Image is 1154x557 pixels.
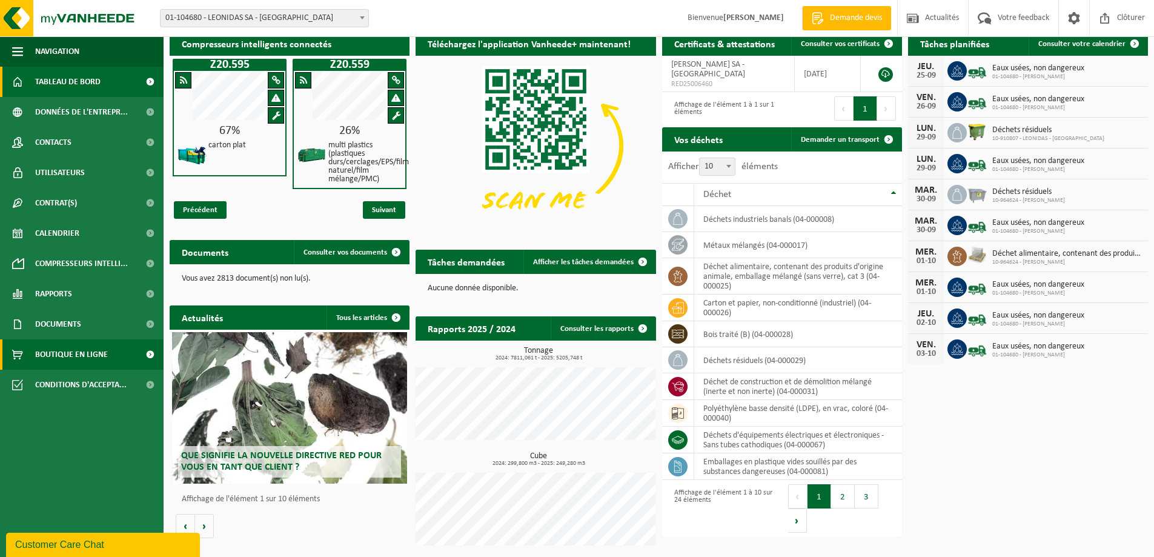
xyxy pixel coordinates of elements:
[668,162,778,172] label: Afficher éléments
[533,258,634,266] span: Afficher les tâches demandées
[914,226,938,235] div: 30-09
[914,195,938,204] div: 30-09
[914,350,938,358] div: 03-10
[992,73,1084,81] span: 01-104680 - [PERSON_NAME]
[914,319,938,327] div: 02-10
[992,249,1142,259] span: Déchet alimentaire, contenant des produits d'origine animale, emballage mélangé ...
[967,276,987,296] img: BL-LQ-LV
[992,64,1084,73] span: Eaux usées, non dangereux
[6,530,202,557] iframe: chat widget
[791,32,901,56] a: Consulter vos certificats
[914,155,938,164] div: LUN.
[827,12,885,24] span: Demande devis
[914,257,938,265] div: 01-10
[992,321,1084,328] span: 01-104680 - [PERSON_NAME]
[1038,40,1126,48] span: Consulter votre calendrier
[807,484,831,509] button: 1
[160,9,369,27] span: 01-104680 - LEONIDAS SA - ANDERLECHT
[35,339,108,370] span: Boutique en ligne
[992,166,1084,173] span: 01-104680 - [PERSON_NAME]
[297,140,327,170] img: HK-XZ-20-GN-00
[694,373,902,400] td: déchet de construction et de démolition mélangé (inerte et non inerte) (04-000031)
[35,370,127,400] span: Conditions d'accepta...
[176,514,195,538] button: Vorige
[294,125,405,137] div: 26%
[523,250,655,274] a: Afficher les tâches demandées
[174,125,285,137] div: 67%
[914,247,938,257] div: MER.
[914,164,938,173] div: 29-09
[992,311,1084,321] span: Eaux usées, non dangereux
[303,248,387,256] span: Consulter vos documents
[551,316,655,341] a: Consulter les rapports
[328,141,409,184] h4: multi plastics (plastiques durs/cerclages/EPS/film naturel/film mélange/PMC)
[35,127,71,158] span: Contacts
[416,250,517,273] h2: Tâches demandées
[967,214,987,235] img: BL-LQ-LV
[914,278,938,288] div: MER.
[992,187,1065,197] span: Déchets résiduels
[161,10,368,27] span: 01-104680 - LEONIDAS SA - ANDERLECHT
[170,240,240,264] h2: Documents
[181,451,382,472] span: Que signifie la nouvelle directive RED pour vous en tant que client ?
[992,228,1084,235] span: 01-104680 - [PERSON_NAME]
[174,201,227,219] span: Précédent
[914,72,938,80] div: 25-09
[327,305,408,330] a: Tous les articles
[700,158,735,175] span: 10
[967,245,987,265] img: LP-PA-00000-WDN-11
[668,483,776,534] div: Affichage de l'élément 1 à 10 sur 24 éléments
[855,484,878,509] button: 3
[723,13,784,22] strong: [PERSON_NAME]
[671,60,745,79] span: [PERSON_NAME] SA - [GEOGRAPHIC_DATA]
[170,32,410,55] h2: Compresseurs intelligents connectés
[967,152,987,173] img: BL-LQ-LV
[177,140,207,170] img: HK-XZ-20-GN-12
[788,509,807,533] button: Next
[671,79,785,89] span: RED25006460
[35,67,101,97] span: Tableau de bord
[694,258,902,295] td: déchet alimentaire, contenant des produits d'origine animale, emballage mélangé (sans verre), cat...
[802,6,891,30] a: Demande devis
[908,32,1001,55] h2: Tâches planifiées
[694,400,902,427] td: polyéthylène basse densité (LDPE), en vrac, coloré (04-000040)
[992,352,1084,359] span: 01-104680 - [PERSON_NAME]
[662,127,735,151] h2: Vos déchets
[992,259,1142,266] span: 10-964624 - [PERSON_NAME]
[416,56,655,236] img: Download de VHEPlus App
[422,452,655,467] h3: Cube
[992,135,1104,142] span: 10-910807 - LEONIDAS - [GEOGRAPHIC_DATA]
[914,185,938,195] div: MAR.
[795,56,861,92] td: [DATE]
[694,321,902,347] td: bois traité (B) (04-000028)
[834,96,854,121] button: Previous
[35,158,85,188] span: Utilisateurs
[182,275,397,283] p: Vous avez 2813 document(s) non lu(s).
[992,156,1084,166] span: Eaux usées, non dangereux
[992,95,1084,104] span: Eaux usées, non dangereux
[428,284,643,293] p: Aucune donnée disponible.
[416,32,643,55] h2: Téléchargez l'application Vanheede+ maintenant!
[172,332,407,484] a: Que signifie la nouvelle directive RED pour vous en tant que client ?
[176,59,284,71] h1: Z20.595
[914,62,938,72] div: JEU.
[296,59,403,71] h1: Z20.559
[422,355,655,361] span: 2024: 7811,061 t - 2025: 5205,748 t
[170,305,235,329] h2: Actualités
[914,309,938,319] div: JEU.
[914,133,938,142] div: 29-09
[992,125,1104,135] span: Déchets résiduels
[791,127,901,152] a: Demander un transport
[694,295,902,321] td: carton et papier, non-conditionné (industriel) (04-000026)
[914,124,938,133] div: LUN.
[694,232,902,258] td: métaux mélangés (04-000017)
[992,342,1084,352] span: Eaux usées, non dangereux
[992,290,1084,297] span: 01-104680 - [PERSON_NAME]
[914,102,938,111] div: 26-09
[992,104,1084,112] span: 01-104680 - [PERSON_NAME]
[694,347,902,373] td: déchets résiduels (04-000029)
[967,338,987,358] img: BL-LQ-LV
[801,40,880,48] span: Consulter vos certificats
[699,158,735,176] span: 10
[694,427,902,453] td: déchets d'équipements électriques et électroniques - Sans tubes cathodiques (04-000067)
